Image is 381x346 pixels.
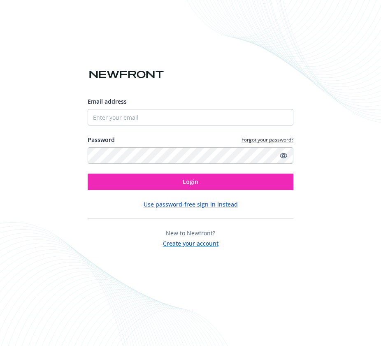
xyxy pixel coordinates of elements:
span: New to Newfront? [166,229,215,237]
a: Show password [279,151,288,160]
label: Password [88,135,115,144]
input: Enter your password [88,147,293,164]
button: Create your account [163,237,218,248]
button: Login [88,174,293,190]
input: Enter your email [88,109,293,125]
img: Newfront logo [88,67,165,82]
span: Login [183,178,198,186]
button: Use password-free sign in instead [144,200,238,209]
a: Forgot your password? [242,136,293,143]
span: Email address [88,98,127,105]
